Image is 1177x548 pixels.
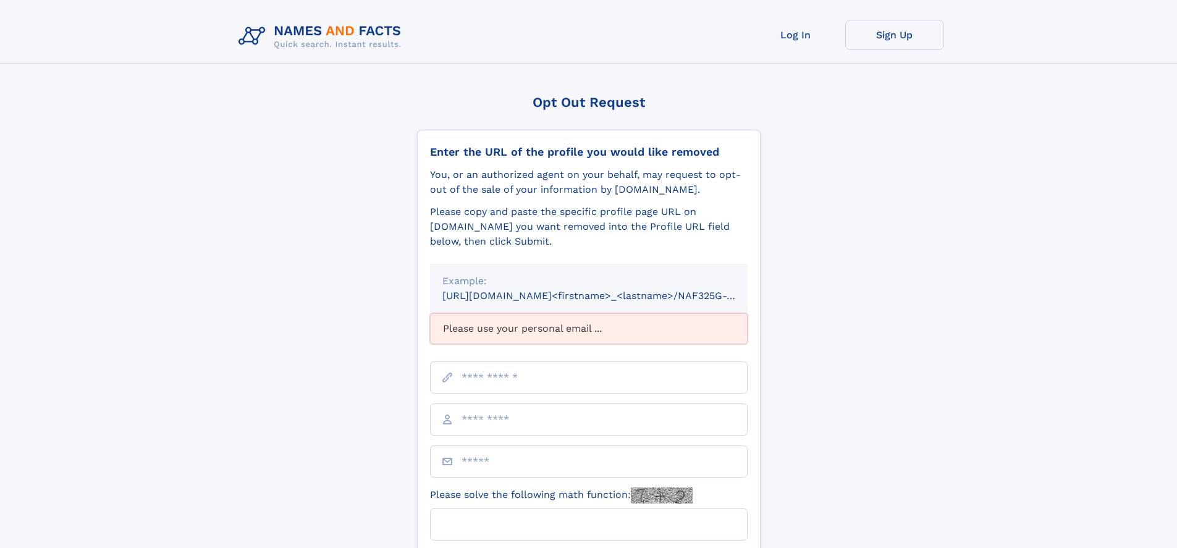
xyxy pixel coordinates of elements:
div: Opt Out Request [417,95,761,110]
label: Please solve the following math function: [430,487,693,504]
img: Logo Names and Facts [234,20,411,53]
div: You, or an authorized agent on your behalf, may request to opt-out of the sale of your informatio... [430,167,748,197]
div: Example: [442,274,735,289]
div: Enter the URL of the profile you would like removed [430,145,748,159]
a: Sign Up [845,20,944,50]
small: [URL][DOMAIN_NAME]<firstname>_<lastname>/NAF325G-xxxxxxxx [442,290,771,301]
div: Please copy and paste the specific profile page URL on [DOMAIN_NAME] you want removed into the Pr... [430,204,748,249]
div: Please use your personal email ... [430,313,748,344]
a: Log In [746,20,845,50]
